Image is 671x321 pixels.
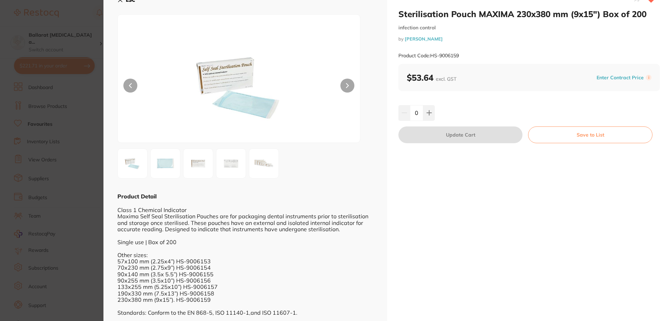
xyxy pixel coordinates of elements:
small: Product Code: HS-9006159 [398,53,459,59]
small: by [398,36,660,42]
small: infection control [398,25,660,31]
div: Class 1 Chemical Indicator Maxima Self Seal Sterilisation Pouches are for packaging dental instru... [117,200,373,316]
span: excl. GST [436,76,456,82]
img: IGNvcHkuanBn [251,151,276,176]
button: Update Cart [398,126,522,143]
img: NTkuanBn [166,32,312,143]
b: Product Detail [117,193,157,200]
b: $53.64 [407,72,456,83]
a: [PERSON_NAME] [405,36,443,42]
h2: Sterilisation Pouch MAXIMA 230x380 mm (9x15") Box of 200 [398,9,660,19]
img: NTkuanBn [120,151,145,176]
img: NTlfMy5qcGc [186,151,211,176]
img: NTlfMi5qcGc [153,151,178,176]
button: Save to List [528,126,652,143]
button: Enter Contract Price [594,74,646,81]
label: i [646,75,651,80]
img: NTlfNC5qcGc [218,151,244,176]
